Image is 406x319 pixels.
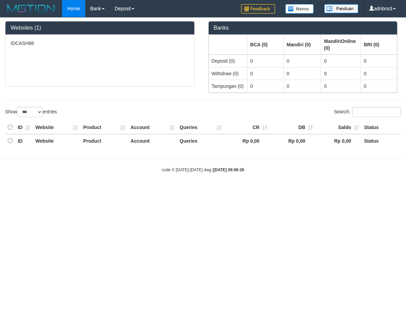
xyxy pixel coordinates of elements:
h3: Websites (1) [11,25,189,31]
td: Deposit (0) [209,54,247,67]
th: Group: activate to sort column ascending [247,35,284,54]
small: code © [DATE]-[DATE] dwg | [162,168,244,172]
th: Product [80,121,128,134]
td: 0 [284,54,321,67]
td: 0 [361,54,397,67]
select: Showentries [17,107,43,117]
th: Website [33,134,80,147]
input: Search: [352,107,401,117]
th: Saldo [316,121,361,134]
th: Rp 0,00 [316,134,361,147]
td: 0 [247,80,284,92]
h3: Banks [214,25,392,31]
img: MOTION_logo.png [5,3,57,14]
label: Show entries [5,107,57,117]
td: 0 [361,67,397,80]
th: Account [128,134,177,147]
th: Status [361,121,401,134]
label: Search: [334,107,401,117]
th: Queries [177,134,224,147]
td: Tampungan (0) [209,80,247,92]
td: 0 [321,67,361,80]
th: ID [15,121,33,134]
th: ID [15,134,33,147]
th: Group: activate to sort column ascending [361,35,397,54]
th: Group: activate to sort column ascending [321,35,361,54]
td: 0 [321,80,361,92]
th: Website [33,121,80,134]
strong: [DATE] 06:06:26 [213,168,244,172]
img: panduan.png [324,4,358,13]
th: Account [128,121,177,134]
td: 0 [247,67,284,80]
th: Product [80,134,128,147]
th: Group: activate to sort column ascending [209,35,247,54]
th: Queries [177,121,224,134]
td: 0 [284,80,321,92]
th: Rp 0,00 [270,134,315,147]
img: Feedback.jpg [241,4,275,14]
td: 0 [247,54,284,67]
p: IDCASH88 [11,40,189,47]
th: DB [270,121,315,134]
th: Rp 0,00 [224,134,270,147]
th: CR [224,121,270,134]
th: Group: activate to sort column ascending [284,35,321,54]
th: Status [361,134,401,147]
td: 0 [321,54,361,67]
img: Button%20Memo.svg [285,4,314,14]
td: 0 [361,80,397,92]
td: Withdraw (0) [209,67,247,80]
td: 0 [284,67,321,80]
